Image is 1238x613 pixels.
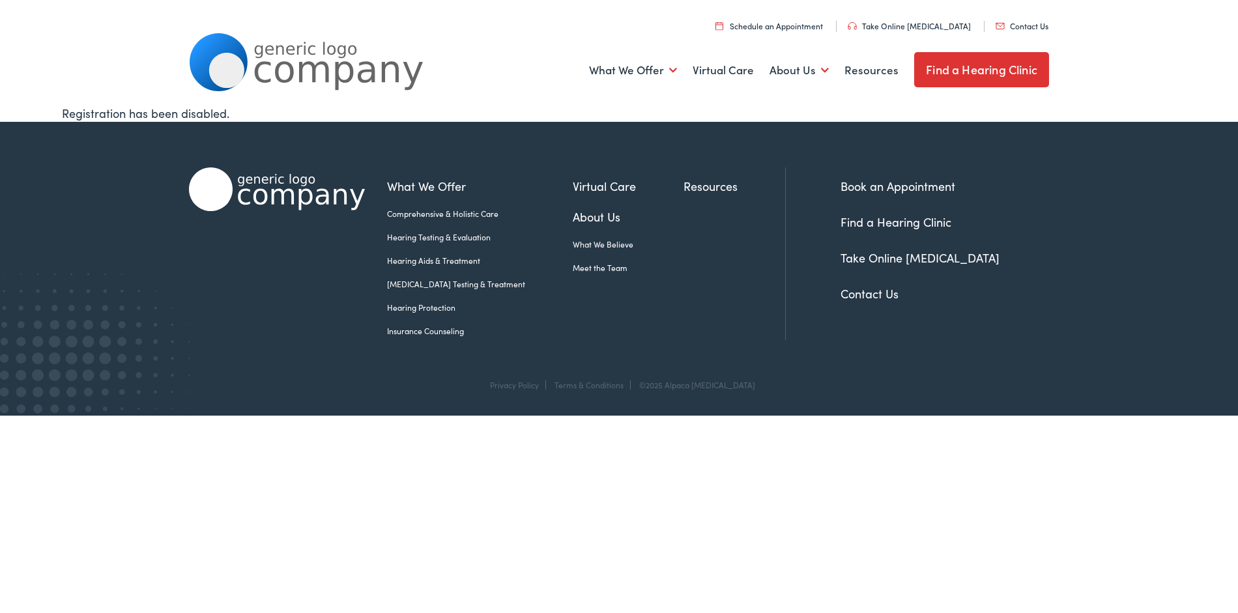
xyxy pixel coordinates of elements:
a: What We Offer [589,46,677,94]
a: Meet the Team [573,262,684,274]
a: [MEDICAL_DATA] Testing & Treatment [387,278,573,290]
a: Find a Hearing Clinic [841,214,951,230]
a: Book an Appointment [841,178,955,194]
a: Resources [684,177,785,195]
img: utility icon [996,23,1005,29]
a: Privacy Policy [490,379,539,390]
a: Take Online [MEDICAL_DATA] [848,20,971,31]
a: Hearing Protection [387,302,573,313]
a: What We Believe [573,238,684,250]
a: Virtual Care [693,46,754,94]
img: utility icon [848,22,857,30]
img: Alpaca Audiology [189,167,365,211]
a: Schedule an Appointment [715,20,823,31]
img: utility icon [715,21,723,30]
a: Virtual Care [573,177,684,195]
a: Contact Us [841,285,899,302]
a: Terms & Conditions [554,379,624,390]
a: About Us [770,46,829,94]
a: Hearing Aids & Treatment [387,255,573,266]
a: What We Offer [387,177,573,195]
div: Registration has been disabled. [62,104,1176,122]
a: Find a Hearing Clinic [914,52,1049,87]
a: Hearing Testing & Evaluation [387,231,573,243]
a: Insurance Counseling [387,325,573,337]
a: Resources [844,46,899,94]
a: Contact Us [996,20,1048,31]
div: ©2025 Alpaca [MEDICAL_DATA] [633,380,755,390]
a: Comprehensive & Holistic Care [387,208,573,220]
a: Take Online [MEDICAL_DATA] [841,249,1000,266]
a: About Us [573,208,684,225]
